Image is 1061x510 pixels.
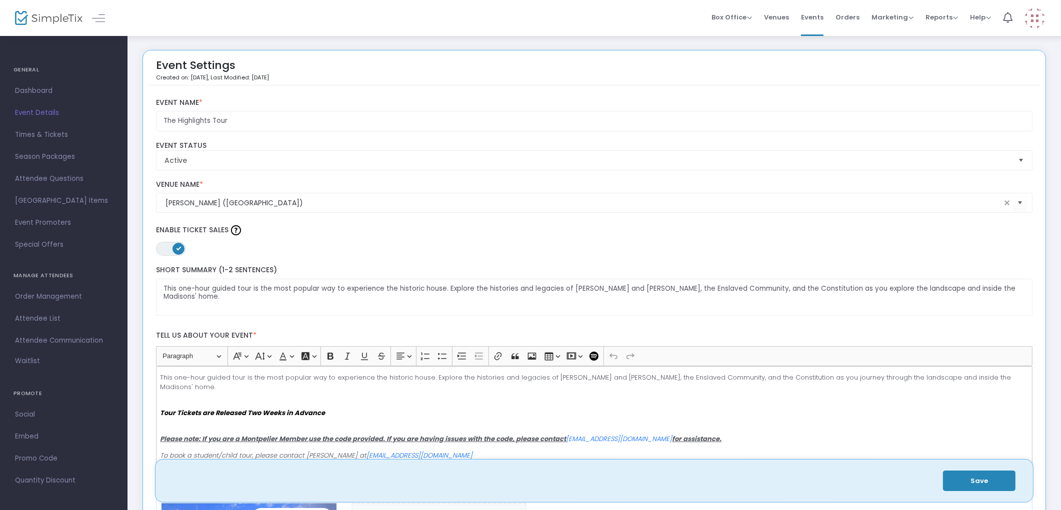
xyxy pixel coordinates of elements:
label: Venue Name [156,180,1033,189]
span: Event Promoters [15,216,112,229]
span: Event Details [15,106,112,119]
button: Paragraph [158,349,225,364]
label: Enable Ticket Sales [156,223,1033,238]
h4: PROMOTE [13,384,114,404]
span: Special Offers [15,238,112,251]
a: [EMAIL_ADDRESS][DOMAIN_NAME] [366,451,472,460]
span: Orders [835,4,859,30]
h4: GENERAL [13,60,114,80]
span: Social [15,408,112,421]
span: Short Summary (1-2 Sentences) [156,265,277,275]
button: Save [943,471,1015,491]
span: Attendee Questions [15,172,112,185]
span: Embed [15,430,112,443]
span: Venues [764,4,789,30]
span: Order Management [15,290,112,303]
u: for assistance. [672,434,721,444]
p: , [160,425,1028,444]
h4: MANAGE ATTENDEES [13,266,114,286]
p: This one-hour guided tour is the most popular way to experience the historic house. Explore the h... [160,373,1028,402]
span: Promo Code [15,452,112,465]
input: Select Venue [165,198,1001,208]
div: Event Settings [156,55,269,85]
span: Waitlist [15,356,40,366]
strong: Tour Tickets are Released Two Weeks in Advance [160,408,325,418]
button: Select [1014,151,1028,170]
div: Rich Text Editor, main [156,366,1033,466]
label: Tell us about your event [151,326,1037,346]
span: Box Office [711,12,752,22]
span: Active [164,155,1010,165]
button: Select [1013,193,1027,213]
span: Events [801,4,823,30]
span: Reports [925,12,958,22]
span: Dashboard [15,84,112,97]
p: Created on: [DATE] [156,73,269,82]
span: Attendee Communication [15,334,112,347]
label: Event Name [156,98,1033,107]
u: use the code provided. If you are having issues with the code, please contact [308,434,566,444]
div: Editor toolbar [156,346,1033,366]
span: ON [176,246,181,251]
span: Paragraph [162,350,214,362]
span: Times & Tickets [15,128,112,141]
u: Please note: If you are a Montpelier Member [160,434,307,444]
input: Enter Event Name [156,111,1033,131]
i: To book a student/child tour, please contact [PERSON_NAME] at [160,451,366,460]
span: Attendee List [15,312,112,325]
img: question-mark [231,225,241,235]
span: Help [970,12,991,22]
span: Marketing [871,12,913,22]
a: [EMAIL_ADDRESS][DOMAIN_NAME] [566,434,672,444]
span: , Last Modified: [DATE] [208,73,269,81]
span: [GEOGRAPHIC_DATA] Items [15,194,112,207]
label: Event Status [156,141,1033,150]
span: Season Packages [15,150,112,163]
span: clear [1001,197,1013,209]
span: Quantity Discount [15,474,112,487]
